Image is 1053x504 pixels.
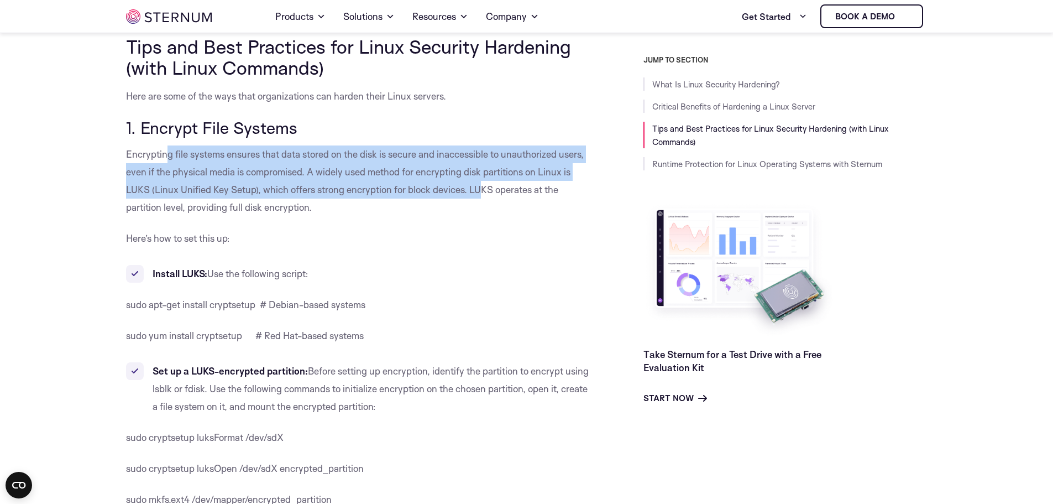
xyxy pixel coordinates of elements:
[126,330,364,341] span: sudo yum install cryptsetup # Red Hat-based systems
[643,55,928,64] h3: JUMP TO SECTION
[899,12,908,21] img: sternum iot
[153,268,207,279] b: Install LUKS:
[820,4,923,28] a: Book a demo
[126,9,212,24] img: sternum iot
[126,463,364,474] span: sudo cryptsetup luksOpen /dev/sdX encrypted_partition
[343,1,395,32] a: Solutions
[126,90,446,102] span: Here are some of the ways that organizations can harden their Linux servers.
[643,349,821,373] a: Take Sternum for a Test Drive with a Free Evaluation Kit
[126,117,297,138] span: 1. Encrypt File Systems
[652,101,815,112] a: Critical Benefits of Hardening a Linux Server
[652,123,889,147] a: Tips and Best Practices for Linux Security Hardening (with Linux Commands)
[126,299,365,310] span: sudo apt-get install cryptsetup # Debian-based systems
[126,35,571,79] span: Tips and Best Practices for Linux Security Hardening (with Linux Commands)
[643,392,707,405] a: Start Now
[275,1,326,32] a: Products
[742,6,807,28] a: Get Started
[126,232,230,244] span: Here’s how to set this up:
[486,1,539,32] a: Company
[207,268,308,279] span: Use the following script:
[153,365,589,412] span: Before setting up encryption, identify the partition to encrypt using lsblk or fdisk. Use the fol...
[643,201,837,339] img: Take Sternum for a Test Drive with a Free Evaluation Kit
[126,148,584,213] span: Encrypting file systems ensures that data stored on the disk is secure and inaccessible to unauth...
[652,159,882,169] a: Runtime Protection for Linux Operating Systems with Sternum
[126,432,284,443] span: sudo cryptsetup luksFormat /dev/sdX
[652,79,780,90] a: What Is Linux Security Hardening?
[412,1,468,32] a: Resources
[6,472,32,498] button: Open CMP widget
[153,365,308,377] b: Set up a LUKS-encrypted partition:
